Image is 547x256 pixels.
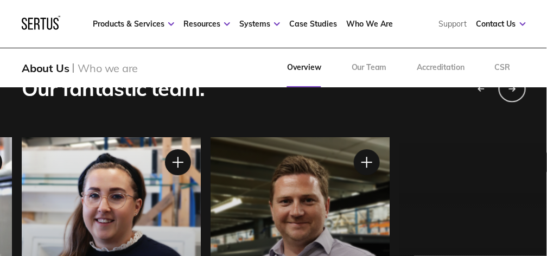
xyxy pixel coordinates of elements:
[239,19,280,29] a: Systems
[336,48,402,87] a: Our Team
[480,48,526,87] a: CSR
[439,19,467,29] a: Support
[93,19,174,29] a: Products & Services
[289,19,337,29] a: Case Studies
[476,19,526,29] a: Contact Us
[402,48,480,87] a: Accreditation
[346,19,393,29] a: Who We Are
[22,76,205,102] div: Our fantastic team.
[468,75,494,101] div: Previous slide
[22,61,69,75] div: About Us
[499,75,526,102] div: Next slide
[493,204,547,256] iframe: Chat Widget
[78,61,138,75] div: Who we are
[183,19,230,29] a: Resources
